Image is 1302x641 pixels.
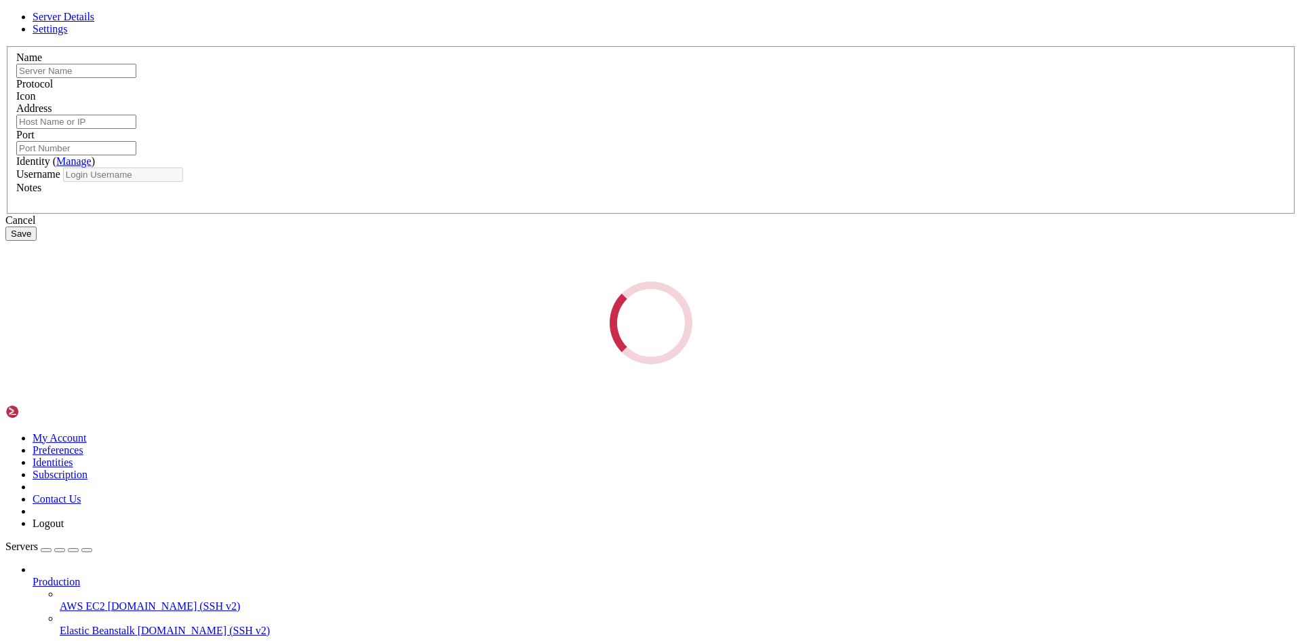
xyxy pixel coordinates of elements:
[60,613,1297,637] li: Elastic Beanstalk [DOMAIN_NAME] (SSH v2)
[60,625,135,636] span: Elastic Beanstalk
[60,600,105,612] span: AWS EC2
[5,214,1297,227] div: Cancel
[16,129,35,140] label: Port
[5,5,1126,17] x-row: Connection timed out
[16,115,136,129] input: Host Name or IP
[63,168,183,182] input: Login Username
[16,64,136,78] input: Server Name
[5,541,92,552] a: Servers
[16,102,52,114] label: Address
[5,227,37,241] button: Save
[596,268,706,378] div: Loading...
[5,405,83,419] img: Shellngn
[138,625,271,636] span: [DOMAIN_NAME] (SSH v2)
[5,17,11,28] div: (0, 1)
[53,155,95,167] span: ( )
[33,23,68,35] a: Settings
[16,78,53,90] label: Protocol
[60,588,1297,613] li: AWS EC2 [DOMAIN_NAME] (SSH v2)
[60,625,1297,637] a: Elastic Beanstalk [DOMAIN_NAME] (SSH v2)
[33,432,87,444] a: My Account
[16,52,42,63] label: Name
[108,600,241,612] span: [DOMAIN_NAME] (SSH v2)
[33,576,1297,588] a: Production
[56,155,92,167] a: Manage
[16,90,35,102] label: Icon
[33,457,73,468] a: Identities
[33,518,64,529] a: Logout
[5,541,38,552] span: Servers
[33,469,87,480] a: Subscription
[16,168,60,180] label: Username
[60,600,1297,613] a: AWS EC2 [DOMAIN_NAME] (SSH v2)
[16,182,41,193] label: Notes
[16,141,136,155] input: Port Number
[16,155,95,167] label: Identity
[33,11,94,22] a: Server Details
[33,444,83,456] a: Preferences
[33,576,80,587] span: Production
[33,493,81,505] a: Contact Us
